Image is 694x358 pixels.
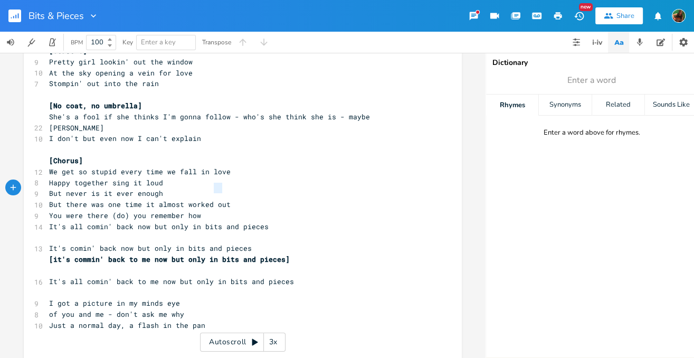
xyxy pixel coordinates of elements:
[200,333,286,352] div: Autoscroll
[71,40,83,45] div: BPM
[592,95,644,116] div: Related
[264,333,283,352] div: 3x
[49,243,252,253] span: It's comin' back now but only in bits and pieces
[544,128,640,137] div: Enter a word above for rhymes.
[49,167,231,176] span: We get so stupid every time we fall in love
[595,7,643,24] button: Share
[49,222,269,231] span: It's all comin' back now but only in bits and pieces
[49,298,180,308] span: I got a picture in my minds eye
[49,178,163,187] span: Happy together sing it loud
[49,156,83,165] span: [Chorus]
[486,95,538,116] div: Rhymes
[49,211,201,220] span: You were there (do) you remember how
[49,255,290,264] span: [it's commin' back to me now but only in bits and pieces]
[567,74,616,87] span: Enter a word
[539,95,591,116] div: Synonyms
[49,200,231,209] span: But there was one time it almost worked out
[202,39,231,45] div: Transpose
[28,11,84,21] span: Bits & Pieces
[49,57,193,67] span: Pretty girl lookin' out the window
[492,59,691,67] div: Dictionary
[49,321,205,330] span: Just a normal day, a flash in the pan
[49,112,374,133] span: She's a fool if she thinks I'm gonna follow - who's she think she is - maybe [PERSON_NAME]
[579,3,593,11] div: New
[122,39,133,45] div: Key
[49,134,201,143] span: I don't but even now I can't explain
[49,68,193,78] span: At the sky opening a vein for love
[616,11,634,21] div: Share
[568,6,590,25] button: New
[672,9,686,23] img: Susan Rowe
[49,79,159,88] span: Stompin' out into the rain
[49,101,142,110] span: [No coat, no umbrella]
[49,189,163,198] span: But never is it ever enough
[141,37,176,47] span: Enter a key
[49,309,184,319] span: of you and me - don't ask me why
[49,277,294,286] span: It's all comin' back to me now but only in bits and pieces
